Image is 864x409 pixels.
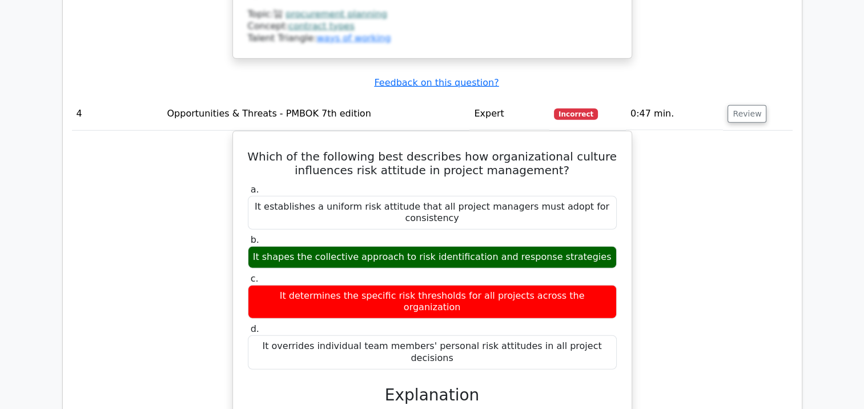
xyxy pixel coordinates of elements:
[248,335,617,370] div: It overrides individual team members' personal risk attitudes in all project decisions
[255,386,610,405] h3: Explanation
[251,184,259,195] span: a.
[251,273,259,284] span: c.
[248,246,617,268] div: It shapes the collective approach to risk identification and response strategies
[728,105,766,123] button: Review
[162,98,469,130] td: Opportunities & Threats - PMBOK 7th edition
[248,196,617,230] div: It establishes a uniform risk attitude that all project managers must adopt for consistency
[288,21,355,31] a: contract types
[469,98,549,130] td: Expert
[251,323,259,334] span: d.
[72,98,163,130] td: 4
[248,21,617,33] div: Concept:
[248,285,617,319] div: It determines the specific risk thresholds for all projects across the organization
[626,98,724,130] td: 0:47 min.
[286,9,387,19] a: procurement planning
[247,150,618,177] h5: Which of the following best describes how organizational culture influences risk attitude in proj...
[374,77,499,88] a: Feedback on this question?
[248,9,617,44] div: Talent Triangle:
[248,9,617,21] div: Topic:
[554,109,598,120] span: Incorrect
[316,33,391,43] a: ways of working
[251,234,259,245] span: b.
